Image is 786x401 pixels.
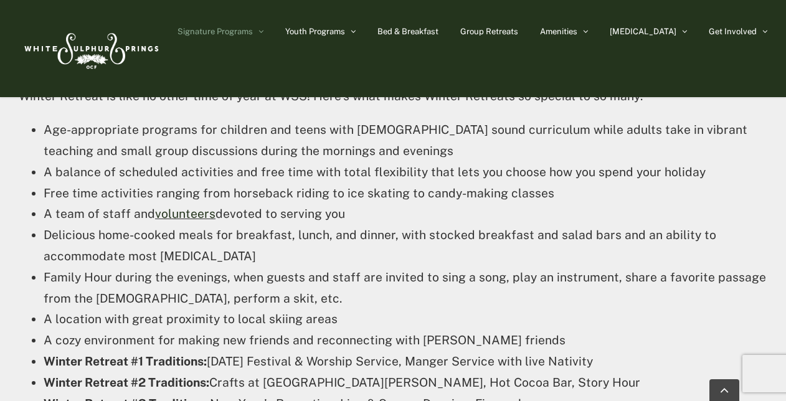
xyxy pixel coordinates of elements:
[19,19,162,78] img: White Sulphur Springs Logo
[610,27,676,35] span: [MEDICAL_DATA]
[44,120,767,162] li: Age-appropriate programs for children and teens with [DEMOGRAPHIC_DATA] sound curriculum while ad...
[44,183,767,204] li: Free time activities ranging from horseback riding to ice skating to candy-making classes
[709,27,757,35] span: Get Involved
[460,27,518,35] span: Group Retreats
[44,225,767,267] li: Delicious home-cooked meals for breakfast, lunch, and dinner, with stocked breakfast and salad ba...
[44,204,767,225] li: A team of staff and devoted to serving you
[178,27,253,35] span: Signature Programs
[377,27,438,35] span: Bed & Breakfast
[44,309,767,330] li: A location with great proximity to local skiing areas
[44,351,767,372] li: [DATE] Festival & Worship Service, Manger Service with live Nativity
[540,27,577,35] span: Amenities
[44,375,209,389] strong: Winter Retreat #2 Traditions:
[44,267,767,309] li: Family Hour during the evenings, when guests and staff are invited to sing a song, play an instru...
[44,372,767,394] li: Crafts at [GEOGRAPHIC_DATA][PERSON_NAME], Hot Cocoa Bar, Story Hour
[285,27,345,35] span: Youth Programs
[44,354,207,368] strong: Winter Retreat #1 Traditions:
[44,330,767,351] li: A cozy environment for making new friends and reconnecting with [PERSON_NAME] friends
[155,207,215,220] a: volunteers
[44,162,767,183] li: A balance of scheduled activities and free time with total flexibility that lets you choose how y...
